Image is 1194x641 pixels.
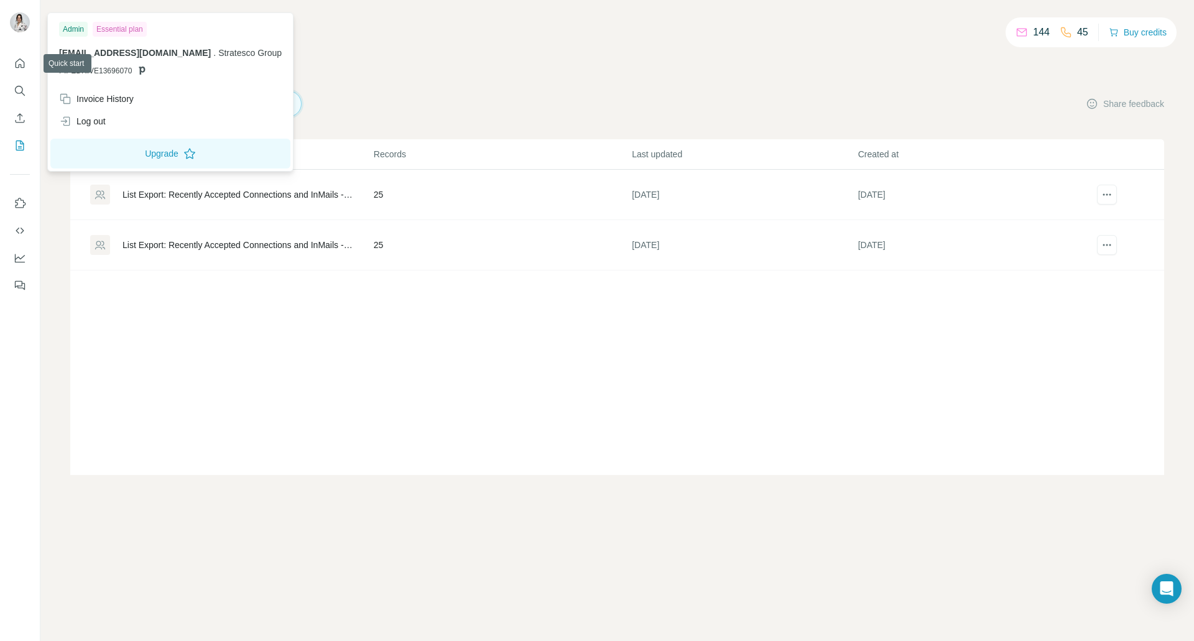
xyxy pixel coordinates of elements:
button: Use Surfe API [10,219,30,242]
p: Records [374,148,631,160]
div: Essential plan [93,22,147,37]
button: Buy credits [1109,24,1167,41]
p: Last updated [632,148,856,160]
button: actions [1097,235,1117,255]
button: Quick start [10,52,30,75]
p: 45 [1077,25,1088,40]
span: [EMAIL_ADDRESS][DOMAIN_NAME] [59,48,211,58]
button: Share feedback [1086,98,1164,110]
td: 25 [373,220,631,270]
p: Created at [858,148,1083,160]
img: Avatar [10,12,30,32]
button: My lists [10,134,30,157]
button: Enrich CSV [10,107,30,129]
button: actions [1097,185,1117,205]
button: Search [10,80,30,102]
div: Log out [59,115,106,127]
td: [DATE] [858,220,1083,270]
button: Use Surfe on LinkedIn [10,192,30,214]
span: Stratesco Group [218,48,282,58]
div: Admin [59,22,88,37]
td: [DATE] [631,170,857,220]
td: [DATE] [631,220,857,270]
div: Open Intercom Messenger [1152,574,1182,604]
button: Feedback [10,274,30,297]
span: PIPEDRIVE13696070 [59,65,132,76]
div: List Export: Recently Accepted Connections and InMails - [DATE] 16:10 [123,239,353,251]
td: [DATE] [858,170,1083,220]
p: 144 [1033,25,1050,40]
div: List Export: Recently Accepted Connections and InMails - [DATE] 16:12 [123,188,353,201]
td: 25 [373,170,631,220]
div: Invoice History [59,93,134,105]
button: Dashboard [10,247,30,269]
button: Upgrade [50,139,290,168]
span: . [213,48,216,58]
